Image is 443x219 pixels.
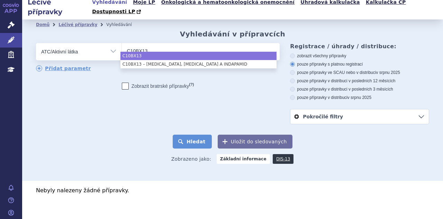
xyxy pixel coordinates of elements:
[36,188,429,193] p: Nebyly nalezeny žádné přípravky.
[122,83,194,90] label: Zobrazit bratrské přípravky
[36,65,91,71] a: Přidat parametr
[106,19,141,30] li: Vyhledávání
[120,52,277,60] li: C10BX13
[290,70,429,75] label: pouze přípravky ve SCAU nebo v distribuci
[180,30,286,38] h2: Vyhledávání v přípravcích
[290,53,429,59] label: zobrazit všechny přípravky
[376,70,400,75] span: v srpnu 2025
[171,154,211,164] span: Zobrazeno jako:
[217,154,270,164] strong: Základní informace
[218,135,292,149] button: Uložit do sledovaných
[290,109,429,124] a: Pokročilé filtry
[36,22,49,27] a: Domů
[290,78,429,84] label: pouze přípravky v distribuci v posledních 12 měsících
[120,60,277,68] li: C10BX13 – [MEDICAL_DATA], [MEDICAL_DATA] A INDAPAMID
[290,43,429,50] h3: Registrace / úhrady / distribuce:
[290,95,429,100] label: pouze přípravky v distribuci
[189,82,194,87] abbr: (?)
[90,7,144,17] a: Dostupnosti LP
[347,95,371,100] span: v srpnu 2025
[58,22,97,27] a: Léčivé přípravky
[290,86,429,92] label: pouze přípravky v distribuci v posledních 3 měsících
[290,61,429,67] label: pouze přípravky s platnou registrací
[173,135,212,149] button: Hledat
[92,9,135,14] span: Dostupnosti LP
[273,154,293,164] a: DIS-13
